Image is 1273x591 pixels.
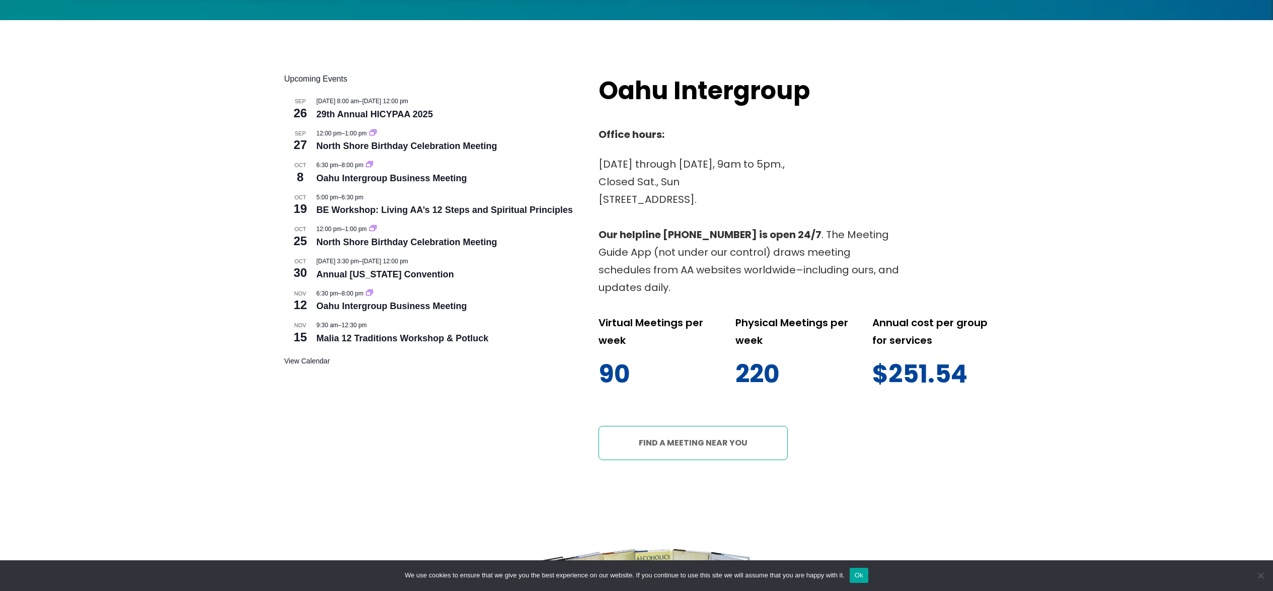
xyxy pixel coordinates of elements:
[342,162,363,169] span: 8:00 pm
[362,98,408,105] span: [DATE] 12:00 pm
[317,290,338,297] span: 6:30 pm
[284,289,317,298] span: Nov
[735,353,852,396] p: 220
[284,329,317,346] span: 15
[317,98,408,105] time: –
[317,141,497,152] a: North Shore Birthday Celebration Meeting
[284,169,317,186] span: 8
[872,353,989,396] p: $251.54
[405,570,844,580] span: We use cookies to ensure that we give you the best experience on our website. If you continue to ...
[284,264,317,281] span: 30
[345,226,366,233] span: 1:00 pm
[317,226,342,233] span: 12:00 pm
[317,205,573,215] a: BE Workshop: Living AA’s 12 Steps and Spiritual Principles
[317,290,365,297] time: –
[284,129,317,138] span: Sep
[317,258,359,265] span: [DATE] 3:30 pm
[735,314,852,349] p: Physical Meetings per week
[317,162,338,169] span: 6:30 pm
[366,162,373,169] a: Event series: Oahu Intergroup Business Meeting
[369,130,377,137] a: Event series: North Shore Birthday Celebration Meeting
[317,173,467,184] a: Oahu Intergroup Business Meeting
[284,136,317,154] span: 27
[317,269,454,280] a: Annual [US_STATE] Convention
[342,290,363,297] span: 8:00 pm
[284,233,317,250] span: 25
[284,193,317,202] span: Oct
[284,225,317,234] span: Oct
[598,353,715,396] p: 90
[284,257,317,266] span: Oct
[317,226,368,233] time: –
[317,258,408,265] time: –
[284,200,317,217] span: 19
[317,162,365,169] time: –
[317,130,342,137] span: 12:00 pm
[342,322,367,329] span: 12:30 pm
[598,156,901,297] p: [DATE] through [DATE], 9am to 5pm., Closed Sat., Sun [STREET_ADDRESS]. . The Meeting Guide App (n...
[317,109,433,120] a: 29th Annual HICYPAA 2025
[317,333,489,344] a: Malia 12 Traditions Workshop & Potluck
[284,73,579,85] h2: Upcoming Events
[317,194,363,201] time: –
[872,314,989,349] p: Annual cost per group for services
[369,226,377,233] a: Event series: North Shore Birthday Celebration Meeting
[317,194,338,201] span: 5:00 pm
[366,290,373,297] a: Event series: Oahu Intergroup Business Meeting
[317,130,368,137] time: –
[345,130,366,137] span: 1:00 pm
[850,568,868,583] button: Ok
[598,228,821,242] strong: Our helpline [PHONE_NUMBER] is open 24/7
[284,321,317,330] span: Nov
[317,322,338,329] span: 9:30 am
[342,194,363,201] span: 6:30 pm
[284,105,317,122] span: 26
[317,237,497,248] a: North Shore Birthday Celebration Meeting
[284,357,330,365] a: View Calendar
[317,301,467,312] a: Oahu Intergroup Business Meeting
[284,161,317,170] span: Oct
[598,127,664,141] strong: Office hours:
[284,97,317,106] span: Sep
[284,297,317,314] span: 12
[362,258,408,265] span: [DATE] 12:00 pm
[598,426,788,460] a: Find a meeting near you
[598,314,715,349] p: Virtual Meetings per week
[317,322,367,329] time: –
[598,73,841,108] h2: Oahu Intergroup
[317,98,359,105] span: [DATE] 8:00 am
[1255,570,1265,580] span: No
